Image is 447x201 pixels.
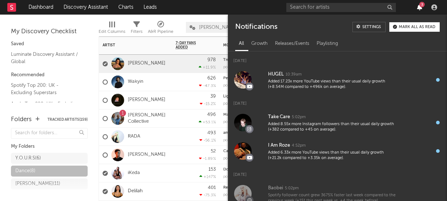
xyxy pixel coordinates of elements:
[15,167,35,175] div: Dance ( 8 )
[11,40,88,49] div: Saved
[223,113,244,117] a: Marvellous
[228,51,447,66] div: [DATE]
[223,193,247,197] div: popularity: 32
[209,167,216,172] div: 153
[268,113,290,121] div: Take Care
[199,83,216,88] div: -47.3 %
[362,25,381,29] div: Settings
[223,94,289,98] div: Light A Fire
[268,121,397,133] div: Added 8.55x more Instagram followers than their usual daily growth (+382 compared to +45 on avera...
[128,112,168,125] a: [PERSON_NAME] Collective
[223,149,289,153] div: Caught Up In Your Love - TR789
[223,76,289,80] div: Peligrosa
[223,94,245,98] a: Light A Fire
[128,79,144,85] a: Wakyin
[11,71,88,80] div: Recommended
[268,141,290,150] div: I Am Roze
[292,143,306,148] div: 4:52pm
[148,27,173,36] div: A&R Pipeline
[223,131,243,135] a: americana
[223,84,247,88] div: popularity: 47
[128,170,140,176] a: iKeda
[199,138,216,143] div: -56.1 %
[176,41,205,50] span: 7-Day Fans Added
[208,185,216,190] div: 401
[223,65,247,69] div: popularity: 26
[228,94,447,108] div: [DATE]
[223,43,278,47] div: Most Recent Track
[235,22,277,32] div: Notifications
[285,186,299,191] div: 5:02pm
[15,179,60,188] div: [PERSON_NAME] ( 11 )
[11,153,88,164] a: Y.O.U.R.S(6)
[199,193,216,197] div: -75.3 %
[223,167,242,171] a: Dollhouse
[11,50,80,65] a: Luminate Discovery Assistant / Global
[148,18,173,39] div: A&R Pipeline
[103,43,157,47] div: Artist
[211,149,216,154] div: 52
[11,81,80,96] a: Spotify Top 200: UK - Excluding Superstars
[11,100,80,115] a: Apple Top 200: UK - Excluding Superstars
[223,186,289,190] div: Real Me
[128,134,140,140] a: RADA
[99,27,125,36] div: Edit Columns
[286,72,302,77] div: 10:39am
[313,38,342,50] div: Playlisting
[223,102,247,106] div: popularity: 15
[199,120,216,124] div: +53.1 %
[417,4,422,10] button: 3
[223,58,262,62] a: True - Stripped Back
[199,65,216,70] div: +11.9 %
[128,61,165,67] a: [PERSON_NAME]
[268,184,283,193] div: Baobei
[223,76,241,80] a: Peligrosa
[131,27,142,36] div: Filters
[271,38,313,50] div: Releases/Events
[223,186,238,190] a: Real Me
[228,165,447,179] div: [DATE]
[199,156,216,161] div: -1.89 %
[248,38,271,50] div: Growth
[399,25,435,29] div: Mark all as read
[128,152,165,158] a: [PERSON_NAME]
[268,70,284,79] div: HUGEL
[15,154,41,163] div: Y.O.U.R.S ( 6 )
[128,97,165,103] a: [PERSON_NAME]
[200,101,216,106] div: -15.2 %
[268,79,397,90] div: Added 17.23x more YouTube views than their usual daily growth (+8.54M compared to +496k on average).
[207,58,216,62] div: 978
[207,112,216,117] div: 496
[352,22,386,32] a: Settings
[223,58,289,62] div: True - Stripped Back
[389,22,440,32] button: Mark all as read
[228,66,447,94] a: HUGEL10:39amAdded 17.23x more YouTube views than their usual daily growth (+8.54M compared to +49...
[235,38,248,50] div: All
[223,113,289,117] div: Marvellous
[207,131,216,135] div: 493
[223,156,247,161] div: popularity: 18
[11,27,88,36] div: My Discovery Checklist
[11,178,88,189] a: [PERSON_NAME](11)
[292,115,306,120] div: 5:02pm
[223,131,289,135] div: americana
[286,3,396,12] input: Search for artists
[210,94,216,99] div: 39
[47,118,88,121] button: Tracked Artists(159)
[419,2,425,7] div: 3
[268,150,397,161] div: Added 6.33x more YouTube views than their usual daily growth (+21.2k compared to +3.35k on average).
[223,149,285,153] a: Caught Up In Your Love - TR789
[99,18,125,39] div: Edit Columns
[228,137,447,165] a: I Am Roze4:52pmAdded 6.33x more YouTube views than their usual daily growth (+21.2k compared to +...
[199,174,216,179] div: +147 %
[207,76,216,81] div: 626
[131,18,142,39] div: Filters
[228,108,447,137] a: Take Care5:02pmAdded 8.55x more Instagram followers than their usual daily growth (+382 compared ...
[11,115,32,124] div: Folders
[11,142,88,151] div: My Folders
[11,128,88,139] input: Search for folders...
[223,138,247,142] div: popularity: 32
[128,188,143,194] a: Delilah
[199,25,237,30] span: [PERSON_NAME]
[11,166,88,177] a: Dance(8)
